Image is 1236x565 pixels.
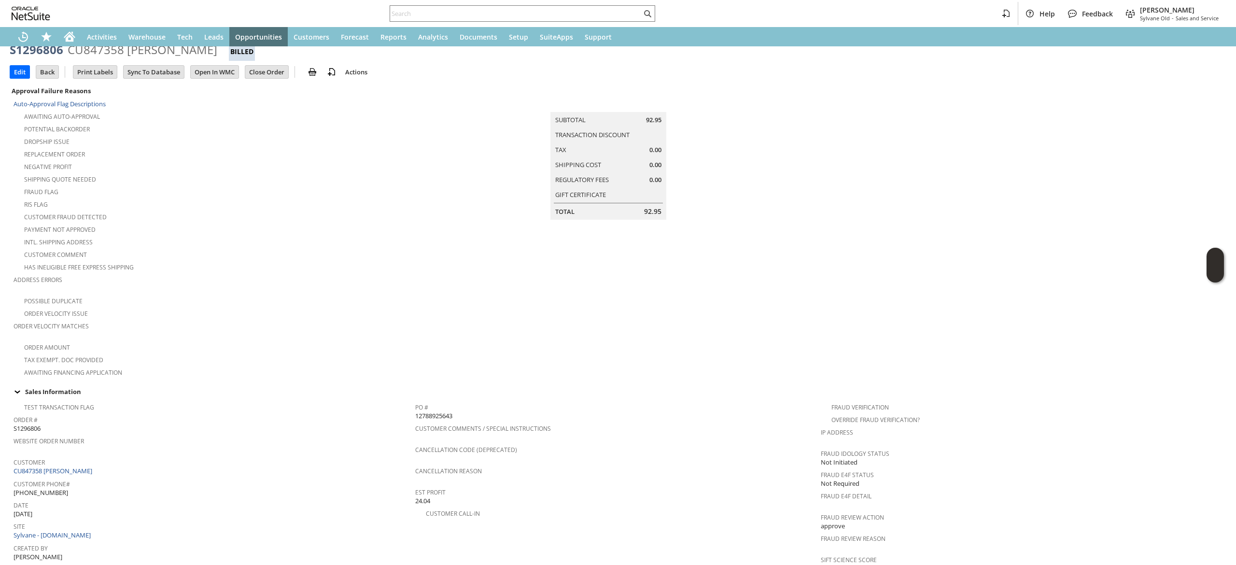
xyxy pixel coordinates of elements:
img: print.svg [307,66,318,78]
a: Customers [288,27,335,46]
span: Feedback [1082,9,1113,18]
a: Setup [503,27,534,46]
a: Date [14,501,28,509]
a: Fraud E4F Status [821,471,874,479]
a: RIS flag [24,200,48,209]
caption: Summary [550,97,666,112]
a: Website Order Number [14,437,84,445]
a: Dropship Issue [24,138,70,146]
a: Customer Comments / Special Instructions [415,424,551,433]
a: Intl. Shipping Address [24,238,93,246]
a: Tax Exempt. Doc Provided [24,356,103,364]
svg: Shortcuts [41,31,52,42]
span: Reports [380,32,407,42]
span: Oracle Guided Learning Widget. To move around, please hold and drag [1207,266,1224,283]
a: Support [579,27,618,46]
input: Edit [10,66,29,78]
input: Close Order [245,66,288,78]
input: Open In WMC [191,66,239,78]
input: Back [36,66,58,78]
a: Order Velocity Matches [14,322,89,330]
a: Awaiting Auto-Approval [24,113,100,121]
svg: logo [12,7,50,20]
span: [DATE] [14,509,32,519]
a: Customer [14,458,45,466]
a: Leads [198,27,229,46]
a: Est Profit [415,488,446,496]
span: 0.00 [649,145,661,155]
span: Warehouse [128,32,166,42]
a: Fraud E4F Detail [821,492,871,500]
iframe: Click here to launch Oracle Guided Learning Help Panel [1207,248,1224,282]
a: Potential Backorder [24,125,90,133]
a: Regulatory Fees [555,175,609,184]
svg: Recent Records [17,31,29,42]
a: Tech [171,27,198,46]
a: Replacement Order [24,150,85,158]
a: Created By [14,544,48,552]
span: Not Required [821,479,859,488]
div: Approval Failure Reasons [10,85,411,97]
a: Site [14,523,25,531]
span: Activities [87,32,117,42]
a: IP Address [821,428,853,437]
svg: Home [64,31,75,42]
span: Documents [460,32,497,42]
span: 12788925643 [415,411,452,421]
a: Fraud Idology Status [821,450,889,458]
span: 92.95 [646,115,661,125]
a: SuiteApps [534,27,579,46]
a: Analytics [412,27,454,46]
a: Gift Certificate [555,190,606,199]
input: Search [390,8,642,19]
a: Negative Profit [24,163,72,171]
span: Opportunities [235,32,282,42]
a: Customer Call-in [426,509,480,518]
a: Warehouse [123,27,171,46]
span: Sales and Service [1176,14,1219,22]
a: Reports [375,27,412,46]
span: Setup [509,32,528,42]
span: [PHONE_NUMBER] [14,488,68,497]
a: PO # [415,403,428,411]
div: Shortcuts [35,27,58,46]
span: Customers [294,32,329,42]
span: Analytics [418,32,448,42]
span: Forecast [341,32,369,42]
a: Total [555,207,575,216]
span: 24.04 [415,496,430,506]
a: Awaiting Financing Application [24,368,122,377]
a: Subtotal [555,115,586,124]
a: Customer Fraud Detected [24,213,107,221]
span: Not Initiated [821,458,857,467]
span: Tech [177,32,193,42]
a: Address Errors [14,276,62,284]
a: Shipping Quote Needed [24,175,96,184]
span: Support [585,32,612,42]
a: Fraud Review Reason [821,535,885,543]
span: SuiteApps [540,32,573,42]
input: Sync To Database [124,66,184,78]
td: Sales Information [10,385,1226,398]
a: Cancellation Code (deprecated) [415,446,517,454]
span: approve [821,522,845,531]
a: Order Amount [24,343,70,352]
a: Activities [81,27,123,46]
a: CU847358 [PERSON_NAME] [14,466,95,475]
svg: Search [642,8,653,19]
a: Shipping Cost [555,160,601,169]
span: [PERSON_NAME] [14,552,62,562]
a: Cancellation Reason [415,467,482,475]
a: Order # [14,416,38,424]
a: Override Fraud Verification? [831,416,920,424]
a: Auto-Approval Flag Descriptions [14,99,106,108]
a: Opportunities [229,27,288,46]
a: Customer Comment [24,251,87,259]
a: Sift Science Score [821,556,877,564]
a: Forecast [335,27,375,46]
span: 0.00 [649,160,661,169]
a: Payment not approved [24,226,96,234]
a: Order Velocity Issue [24,310,88,318]
a: Home [58,27,81,46]
span: 92.95 [644,207,661,216]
